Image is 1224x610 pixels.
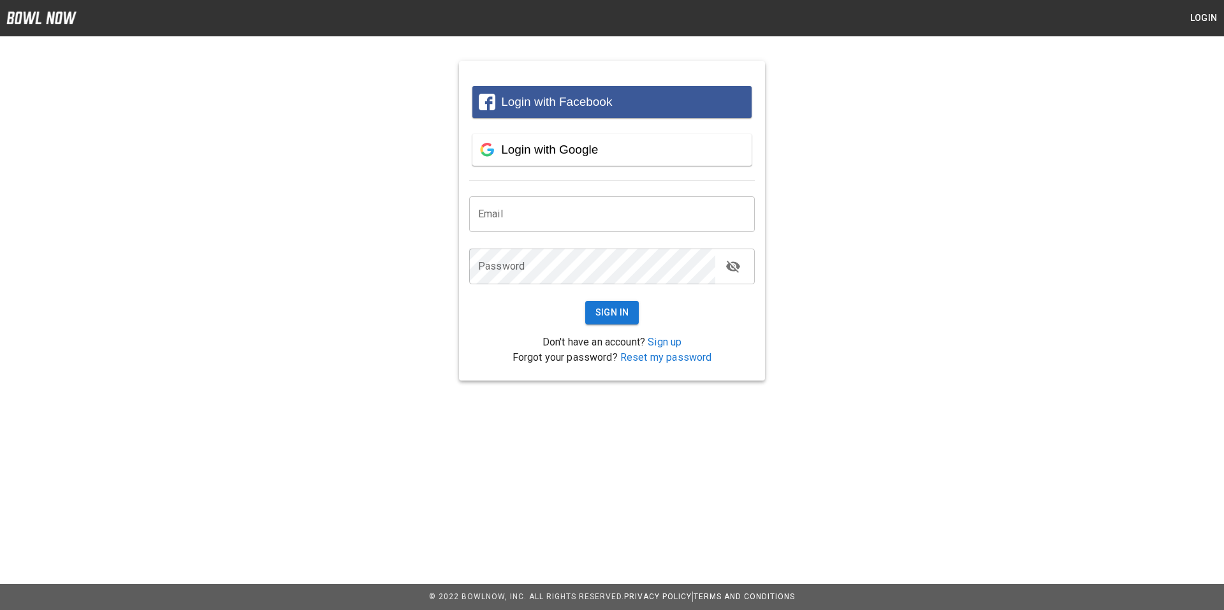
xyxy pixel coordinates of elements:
img: logo [6,11,76,24]
a: Privacy Policy [624,592,692,601]
button: toggle password visibility [720,254,746,279]
a: Sign up [648,336,681,348]
span: Login with Facebook [501,95,612,108]
button: Login with Google [472,134,752,166]
p: Forgot your password? [469,350,755,365]
button: Login with Facebook [472,86,752,118]
a: Terms and Conditions [694,592,795,601]
span: Login with Google [501,143,598,156]
p: Don't have an account? [469,335,755,350]
a: Reset my password [620,351,712,363]
button: Login [1183,6,1224,30]
span: © 2022 BowlNow, Inc. All Rights Reserved. [429,592,624,601]
button: Sign In [585,301,639,324]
